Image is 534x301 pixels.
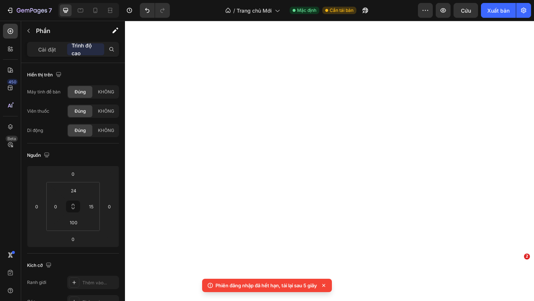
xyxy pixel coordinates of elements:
[49,7,52,14] font: 7
[75,128,86,133] font: Đúng
[38,46,56,53] font: Cài đặt
[104,201,115,212] input: 0
[233,7,235,14] font: /
[3,3,55,18] button: 7
[297,7,316,13] font: Mặc định
[75,89,86,95] font: Đúng
[36,26,97,35] p: Phần
[481,3,516,18] button: Xuất bản
[27,72,53,77] font: Hiển thị trên
[36,27,50,34] font: Phần
[72,42,92,56] font: Trình độ cao
[66,168,80,179] input: 0
[86,201,97,212] input: 15px
[509,265,527,282] iframe: Trò chuyện trực tiếp qua Intercom
[7,136,16,141] font: Beta
[237,7,272,14] font: Trang chủ Mới
[27,128,43,133] font: Di động
[98,89,114,95] font: KHÔNG
[75,108,86,114] font: Đúng
[27,152,41,158] font: Nguồn
[330,7,353,13] font: Cần tái bản
[27,279,46,285] font: Ranh giới
[487,7,510,14] font: Xuất bản
[525,254,528,259] font: 2
[454,3,478,18] button: Cứu
[27,89,60,95] font: Máy tính để bàn
[31,201,42,212] input: 0
[461,7,471,14] font: Cứu
[98,128,114,133] font: KHÔNG
[215,282,317,288] font: Phiên đăng nhập đã hết hạn, tải lại sau 5 giây
[66,217,81,228] input: 100px
[125,21,534,301] iframe: Khu vực thiết kế
[66,234,80,245] input: 0
[27,108,49,114] font: Viên thuốc
[140,3,170,18] div: Hoàn tác/Làm lại
[66,185,81,196] input: xl
[98,108,114,114] font: KHÔNG
[27,262,43,268] font: Kích cỡ
[82,280,107,285] font: Thêm vào...
[9,79,16,85] font: 450
[50,201,61,212] input: 0px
